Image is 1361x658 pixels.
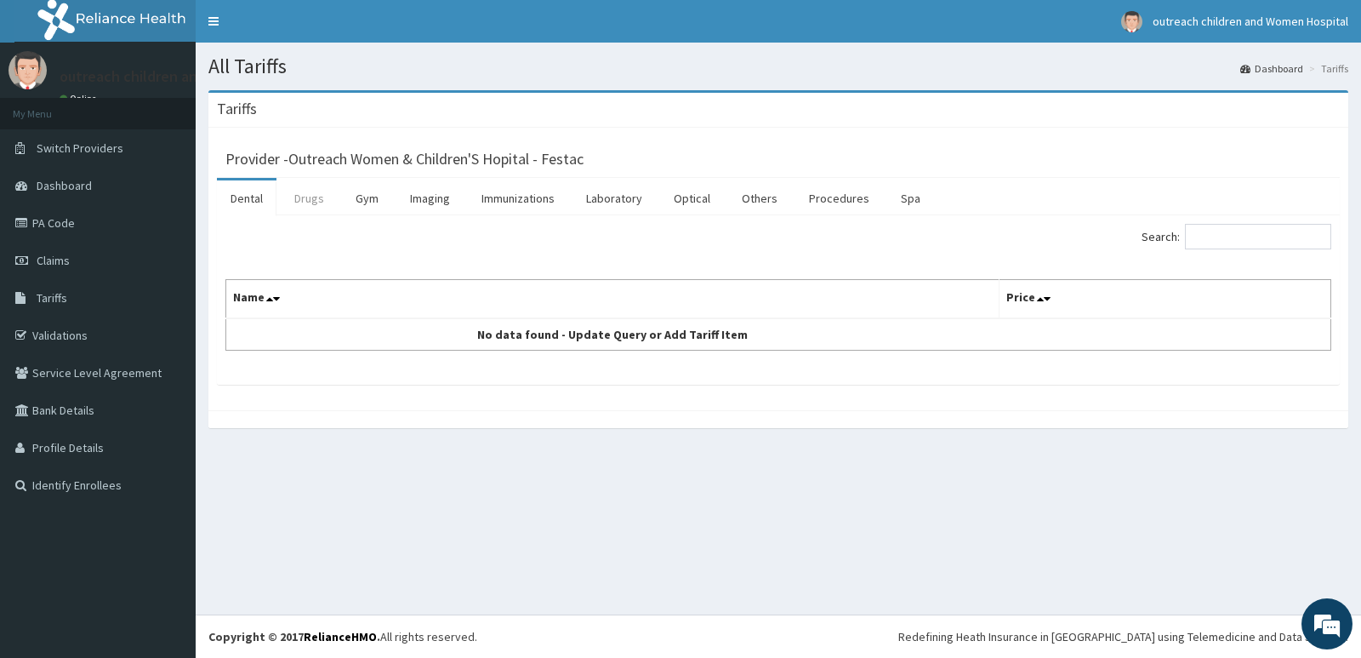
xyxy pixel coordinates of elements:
img: User Image [1121,11,1142,32]
a: Optical [660,180,724,216]
a: Gym [342,180,392,216]
a: Laboratory [572,180,656,216]
span: Claims [37,253,70,268]
li: Tariffs [1305,61,1348,76]
a: Immunizations [468,180,568,216]
th: Name [226,280,999,319]
span: Tariffs [37,290,67,306]
a: Dashboard [1240,61,1303,76]
td: No data found - Update Query or Add Tariff Item [226,318,999,351]
a: RelianceHMO [304,629,377,644]
label: Search: [1142,224,1331,249]
h3: Provider - Outreach Women & Children'S Hopital - Festac [225,152,584,167]
strong: Copyright © 2017 . [208,629,380,644]
a: Procedures [795,180,883,216]
span: outreach children and Women Hospital [1153,14,1348,29]
h1: All Tariffs [208,55,1348,77]
a: Imaging [396,180,464,216]
footer: All rights reserved. [196,615,1361,658]
div: Redefining Heath Insurance in [GEOGRAPHIC_DATA] using Telemedicine and Data Science! [898,628,1348,645]
img: User Image [9,51,47,89]
th: Price [999,280,1331,319]
a: Dental [217,180,276,216]
span: Dashboard [37,178,92,193]
input: Search: [1185,224,1331,249]
a: Drugs [281,180,338,216]
a: Online [60,93,100,105]
a: Spa [887,180,934,216]
p: outreach children and Women Hospital [60,69,318,84]
span: Switch Providers [37,140,123,156]
a: Others [728,180,791,216]
h3: Tariffs [217,101,257,117]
